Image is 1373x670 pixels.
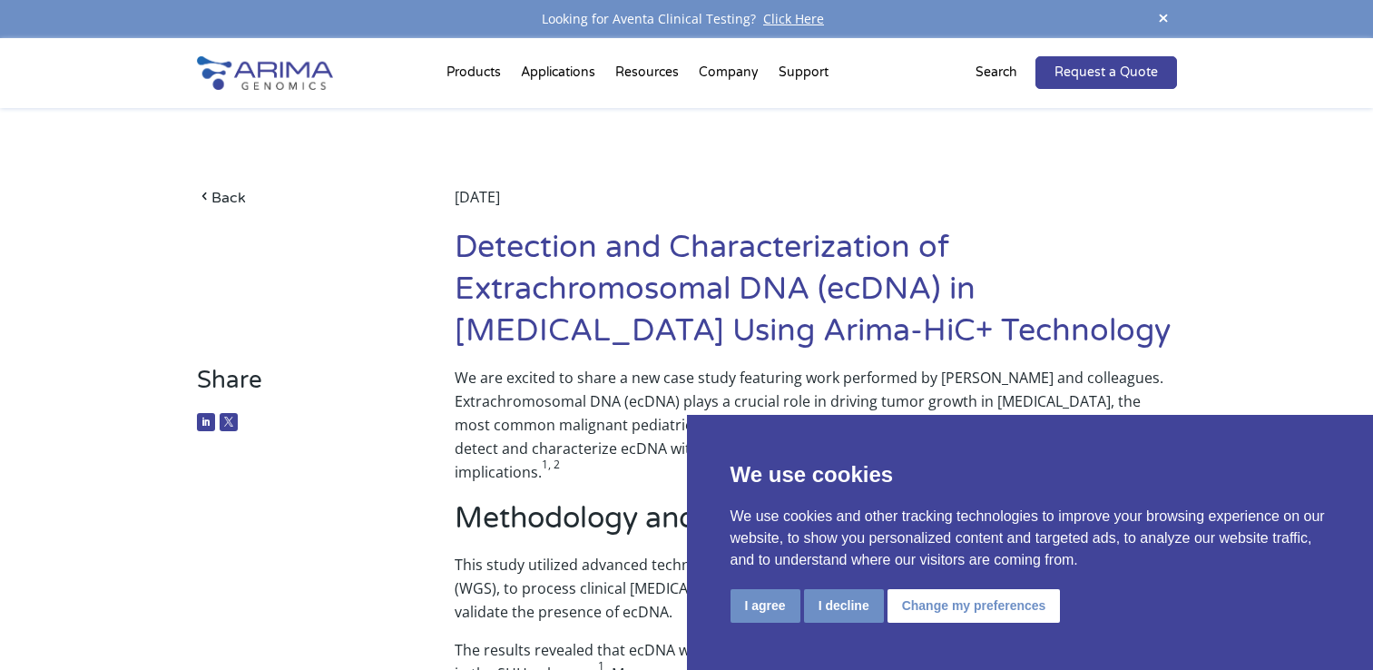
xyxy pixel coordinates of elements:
h3: Share [197,366,401,409]
a: Back [197,185,401,210]
p: We are excited to share a new case study featuring work performed by [PERSON_NAME] and colleagues... [455,366,1176,498]
a: Click Here [756,10,831,27]
button: Change my preferences [888,589,1061,623]
p: Search [976,61,1017,84]
p: This study utilized advanced techniques, including Hi-C sequencing and whole-genome sequencing (W... [455,553,1176,638]
button: I agree [731,589,800,623]
p: We use cookies [731,458,1330,491]
sup: 1, 2 [542,457,560,472]
button: I decline [804,589,884,623]
img: Arima-Genomics-logo [197,56,333,90]
a: Request a Quote [1035,56,1177,89]
h1: Detection and Characterization of Extrachromosomal DNA (ecDNA) in [MEDICAL_DATA] Using Arima-HiC+... [455,227,1176,366]
h2: Methodology and Key Findings [455,498,1176,553]
div: Looking for Aventa Clinical Testing? [197,7,1177,31]
p: We use cookies and other tracking technologies to improve your browsing experience on our website... [731,506,1330,571]
div: [DATE] [455,185,1176,227]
